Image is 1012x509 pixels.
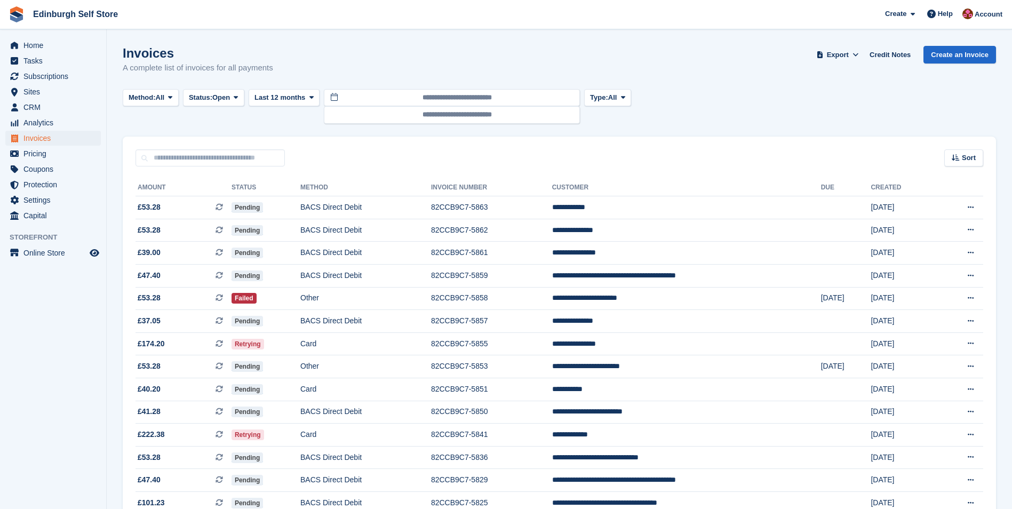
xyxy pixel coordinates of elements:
a: Create an Invoice [923,46,996,63]
span: Last 12 months [254,92,305,103]
span: £53.28 [138,361,161,372]
span: Pending [232,361,263,372]
td: BACS Direct Debit [300,469,431,492]
span: Help [938,9,953,19]
span: £53.28 [138,452,161,463]
span: Coupons [23,162,87,177]
a: menu [5,69,101,84]
a: menu [5,100,101,115]
span: Online Store [23,245,87,260]
td: Other [300,355,431,378]
span: Pending [232,202,263,213]
span: Analytics [23,115,87,130]
span: Pending [232,384,263,395]
span: Pending [232,316,263,327]
a: menu [5,84,101,99]
td: [DATE] [871,332,935,355]
a: menu [5,115,101,130]
span: Invoices [23,131,87,146]
td: Card [300,332,431,355]
td: 82CCB9C7-5858 [431,287,552,310]
th: Created [871,179,935,196]
td: [DATE] [871,196,935,219]
span: Failed [232,293,257,304]
td: BACS Direct Debit [300,196,431,219]
td: [DATE] [871,310,935,333]
span: £53.28 [138,202,161,213]
span: Pending [232,498,263,508]
span: Home [23,38,87,53]
span: Retrying [232,339,264,349]
td: BACS Direct Debit [300,310,431,333]
td: [DATE] [871,219,935,242]
span: Pending [232,475,263,486]
span: Sort [962,153,976,163]
th: Status [232,179,300,196]
span: £39.00 [138,247,161,258]
td: [DATE] [871,469,935,492]
button: Method: All [123,89,179,107]
td: [DATE] [871,355,935,378]
span: £41.28 [138,406,161,417]
span: £53.28 [138,292,161,304]
span: Pending [232,225,263,236]
span: Pending [232,452,263,463]
span: Tasks [23,53,87,68]
td: [DATE] [871,446,935,469]
span: Method: [129,92,156,103]
p: A complete list of invoices for all payments [123,62,273,74]
span: £53.28 [138,225,161,236]
td: 82CCB9C7-5862 [431,219,552,242]
a: menu [5,131,101,146]
img: stora-icon-8386f47178a22dfd0bd8f6a31ec36ba5ce8667c1dd55bd0f319d3a0aa187defe.svg [9,6,25,22]
button: Last 12 months [249,89,320,107]
td: BACS Direct Debit [300,401,431,424]
td: [DATE] [821,355,871,378]
td: [DATE] [871,401,935,424]
span: Pricing [23,146,87,161]
td: [DATE] [871,378,935,401]
span: £174.20 [138,338,165,349]
a: menu [5,177,101,192]
span: Export [827,50,849,60]
span: Retrying [232,430,264,440]
td: 82CCB9C7-5857 [431,310,552,333]
span: Open [212,92,230,103]
td: 82CCB9C7-5829 [431,469,552,492]
td: [DATE] [871,287,935,310]
td: BACS Direct Debit [300,264,431,287]
td: 82CCB9C7-5859 [431,264,552,287]
th: Method [300,179,431,196]
td: 82CCB9C7-5853 [431,355,552,378]
a: menu [5,38,101,53]
span: Protection [23,177,87,192]
span: £37.05 [138,315,161,327]
a: Edinburgh Self Store [29,5,122,23]
td: 82CCB9C7-5836 [431,446,552,469]
span: Account [975,9,1002,20]
th: Amount [136,179,232,196]
span: Pending [232,248,263,258]
span: £47.40 [138,474,161,486]
button: Status: Open [183,89,244,107]
td: [DATE] [821,287,871,310]
td: Card [300,378,431,401]
span: Storefront [10,232,106,243]
td: 82CCB9C7-5855 [431,332,552,355]
td: 82CCB9C7-5850 [431,401,552,424]
span: £47.40 [138,270,161,281]
td: [DATE] [871,242,935,265]
th: Invoice Number [431,179,552,196]
th: Due [821,179,871,196]
span: Pending [232,407,263,417]
td: 82CCB9C7-5861 [431,242,552,265]
th: Customer [552,179,821,196]
td: Card [300,424,431,447]
span: CRM [23,100,87,115]
a: Credit Notes [865,46,915,63]
img: Lucy Michalec [962,9,973,19]
a: menu [5,193,101,208]
span: £222.38 [138,429,165,440]
span: Settings [23,193,87,208]
a: menu [5,245,101,260]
